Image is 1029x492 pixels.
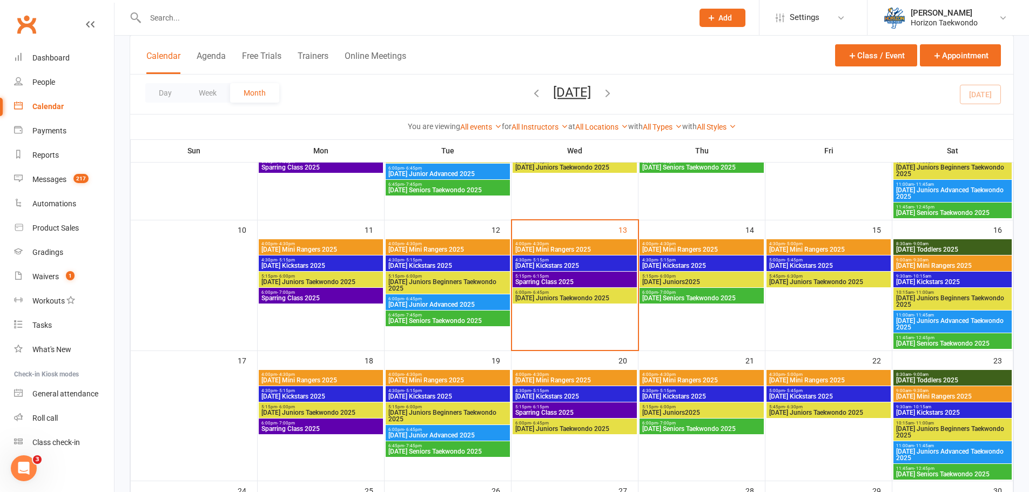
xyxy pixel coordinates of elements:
span: [DATE] Juniors Taekwondo 2025 [261,279,381,285]
span: [DATE] Junior Advanced 2025 [388,432,508,439]
span: [DATE] Kickstars 2025 [388,393,508,400]
span: 4:30pm [261,388,381,393]
span: [DATE] Mini Rangers 2025 [642,246,762,253]
span: - 9:00am [911,372,929,377]
span: 4:00pm [642,241,762,246]
strong: for [502,122,512,131]
iframe: Intercom live chat [11,455,37,481]
span: [DATE] Kickstars 2025 [261,393,381,400]
span: 4:30pm [515,388,635,393]
span: Sparring Class 2025 [261,295,381,301]
div: 20 [618,351,638,369]
div: 22 [872,351,892,369]
div: 23 [993,351,1013,369]
span: [DATE] Kickstars 2025 [769,262,889,269]
span: - 5:15pm [277,258,295,262]
span: 4:00pm [261,241,381,246]
div: Workouts [32,296,65,305]
span: 11:00am [896,182,1010,187]
span: [DATE] Kickstars 2025 [642,262,762,269]
span: - 11:00am [914,421,934,426]
span: - 6:00pm [404,274,422,279]
span: 4:00pm [261,372,381,377]
a: Waivers 1 [14,265,114,289]
button: Agenda [197,51,226,74]
span: 217 [73,174,89,183]
span: - 6:45pm [531,421,549,426]
span: 6:00pm [388,427,508,432]
span: 4:30pm [261,258,381,262]
div: 16 [993,220,1013,238]
span: 4:30pm [642,388,762,393]
span: 8:30am [896,372,1010,377]
span: [DATE] Mini Rangers 2025 [261,246,381,253]
span: 9:00am [896,258,1010,262]
span: 6:00pm [642,290,762,295]
span: - 6:15pm [531,405,549,409]
span: 6:45pm [388,313,508,318]
a: General attendance kiosk mode [14,382,114,406]
button: Week [185,83,230,103]
span: [DATE] Seniors Taekwondo 2025 [388,187,508,193]
span: Sparring Class 2025 [515,409,635,416]
div: 19 [492,351,511,369]
span: [DATE] Juniors Beginners Taekwondo 2025 [896,164,1010,177]
div: 14 [745,220,765,238]
div: [PERSON_NAME] [911,8,978,18]
th: Sun [131,139,258,162]
a: Reports [14,143,114,167]
span: [DATE] Juniors Advanced Taekwondo 2025 [896,187,1010,200]
span: Sparring Class 2025 [261,426,381,432]
span: - 6:00pm [277,405,295,409]
a: Roll call [14,406,114,430]
button: [DATE] [553,85,591,100]
span: - 7:45pm [404,443,422,448]
a: Automations [14,192,114,216]
span: - 4:30pm [658,241,676,246]
div: Calendar [32,102,64,111]
span: [DATE] Seniors Taekwondo 2025 [642,164,762,171]
a: Clubworx [13,11,40,38]
span: [DATE] Kickstars 2025 [388,262,508,269]
span: [DATE] Seniors Taekwondo 2025 [642,295,762,301]
a: Class kiosk mode [14,430,114,455]
div: People [32,78,55,86]
span: 4:00pm [515,241,635,246]
strong: You are viewing [408,122,460,131]
span: - 6:45pm [404,296,422,301]
th: Tue [385,139,512,162]
span: - 7:00pm [277,421,295,426]
span: - 5:15pm [404,258,422,262]
span: [DATE] Seniors Taekwondo 2025 [896,340,1010,347]
th: Thu [638,139,765,162]
a: All events [460,123,502,131]
span: 4:30pm [769,241,889,246]
div: 15 [872,220,892,238]
div: What's New [32,345,71,354]
a: Gradings [14,240,114,265]
div: Automations [32,199,76,208]
a: Payments [14,119,114,143]
span: - 12:45pm [914,335,934,340]
div: General attendance [32,389,98,398]
span: 1 [66,271,75,280]
span: [DATE] Kickstars 2025 [261,262,381,269]
span: - 9:30am [911,258,929,262]
span: - 12:45pm [914,466,934,471]
span: - 7:00pm [658,421,676,426]
div: Roll call [32,414,58,422]
span: - 4:30pm [277,241,295,246]
span: - 6:00pm [277,274,295,279]
span: [DATE] Juniors Beginners Taekwondo 2025 [388,409,508,422]
span: [DATE] Juniors Taekwondo 2025 [261,409,381,416]
div: 12 [492,220,511,238]
span: - 6:00pm [658,405,676,409]
span: [DATE] Juniors Taekwondo 2025 [515,426,635,432]
span: 9:30am [896,405,1010,409]
strong: with [628,122,643,131]
span: 6:00pm [515,290,635,295]
span: - 6:45pm [531,290,549,295]
a: Tasks [14,313,114,338]
strong: with [682,122,697,131]
span: - 6:45pm [404,427,422,432]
